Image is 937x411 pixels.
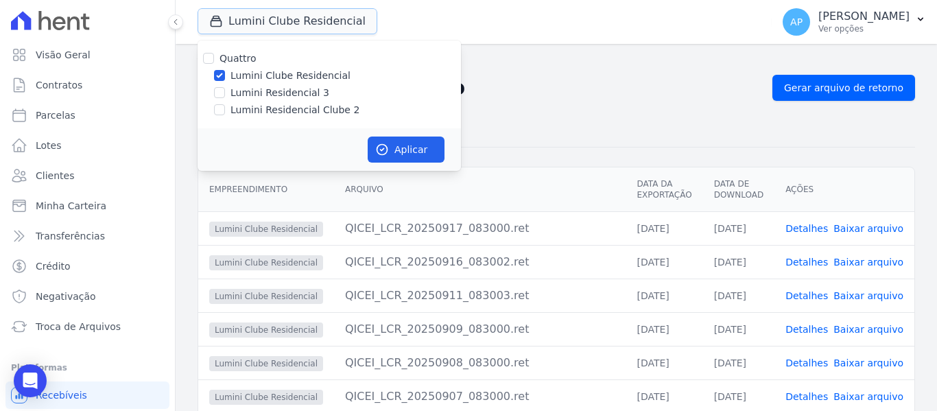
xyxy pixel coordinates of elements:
[703,211,774,245] td: [DATE]
[772,3,937,41] button: AP [PERSON_NAME] Ver opções
[5,313,169,340] a: Troca de Arquivos
[703,279,774,312] td: [DATE]
[5,222,169,250] a: Transferências
[230,69,351,83] label: Lumini Clube Residencial
[5,132,169,159] a: Lotes
[36,139,62,152] span: Lotes
[209,222,323,237] span: Lumini Clube Residencial
[703,312,774,346] td: [DATE]
[36,78,82,92] span: Contratos
[833,391,903,402] a: Baixar arquivo
[626,312,702,346] td: [DATE]
[626,279,702,312] td: [DATE]
[209,255,323,270] span: Lumini Clube Residencial
[36,290,96,303] span: Negativação
[198,167,334,212] th: Empreendimento
[5,283,169,310] a: Negativação
[833,257,903,268] a: Baixar arquivo
[220,53,256,64] label: Quattro
[345,388,615,405] div: QICEI_LCR_20250907_083000.ret
[772,75,915,101] a: Gerar arquivo de retorno
[209,356,323,371] span: Lumini Clube Residencial
[785,290,828,301] a: Detalhes
[209,390,323,405] span: Lumini Clube Residencial
[790,17,803,27] span: AP
[5,102,169,129] a: Parcelas
[784,81,903,95] span: Gerar arquivo de retorno
[5,162,169,189] a: Clientes
[5,41,169,69] a: Visão Geral
[36,388,87,402] span: Recebíveis
[230,86,329,100] label: Lumini Residencial 3
[818,23,910,34] p: Ver opções
[345,220,615,237] div: QICEI_LCR_20250917_083000.ret
[209,289,323,304] span: Lumini Clube Residencial
[11,360,164,376] div: Plataformas
[626,245,702,279] td: [DATE]
[345,254,615,270] div: QICEI_LCR_20250916_083002.ret
[36,108,75,122] span: Parcelas
[334,167,626,212] th: Arquivo
[833,357,903,368] a: Baixar arquivo
[833,324,903,335] a: Baixar arquivo
[626,167,702,212] th: Data da Exportação
[626,346,702,379] td: [DATE]
[703,167,774,212] th: Data de Download
[345,321,615,338] div: QICEI_LCR_20250909_083000.ret
[626,211,702,245] td: [DATE]
[785,357,828,368] a: Detalhes
[833,223,903,234] a: Baixar arquivo
[785,391,828,402] a: Detalhes
[833,290,903,301] a: Baixar arquivo
[36,259,71,273] span: Crédito
[5,71,169,99] a: Contratos
[345,355,615,371] div: QICEI_LCR_20250908_083000.ret
[36,199,106,213] span: Minha Carteira
[36,229,105,243] span: Transferências
[703,346,774,379] td: [DATE]
[209,322,323,338] span: Lumini Clube Residencial
[230,103,359,117] label: Lumini Residencial Clube 2
[5,192,169,220] a: Minha Carteira
[198,8,377,34] button: Lumini Clube Residencial
[5,381,169,409] a: Recebíveis
[345,287,615,304] div: QICEI_LCR_20250911_083003.ret
[36,169,74,183] span: Clientes
[14,364,47,397] div: Open Intercom Messenger
[818,10,910,23] p: [PERSON_NAME]
[5,253,169,280] a: Crédito
[785,223,828,234] a: Detalhes
[703,245,774,279] td: [DATE]
[368,137,444,163] button: Aplicar
[774,167,914,212] th: Ações
[36,48,91,62] span: Visão Geral
[198,75,761,100] h2: Exportações de Retorno
[198,55,915,69] nav: Breadcrumb
[36,320,121,333] span: Troca de Arquivos
[785,324,828,335] a: Detalhes
[785,257,828,268] a: Detalhes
